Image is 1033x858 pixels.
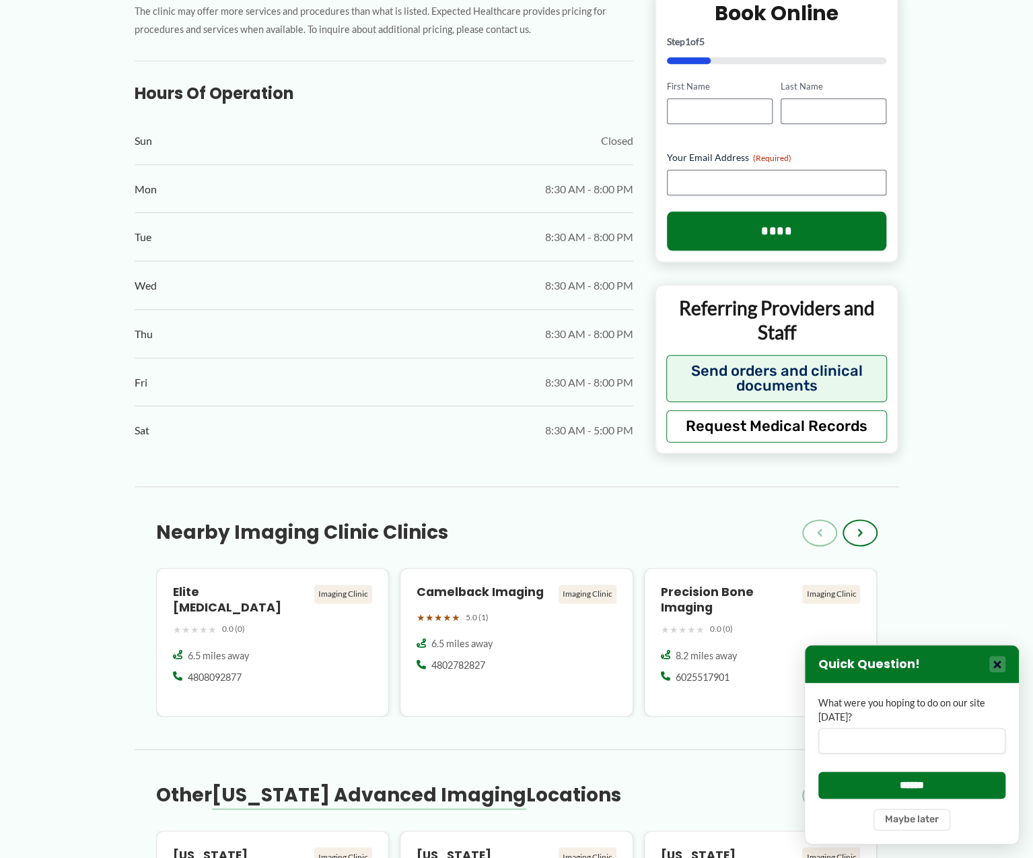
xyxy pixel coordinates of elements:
[601,131,633,151] span: Closed
[667,151,887,164] label: Your Email Address
[667,1,887,27] h2: Book Online
[818,657,920,672] h3: Quick Question!
[545,227,633,247] span: 8:30 AM - 8:00 PM
[545,420,633,440] span: 8:30 AM - 5:00 PM
[190,621,199,638] span: ★
[666,355,888,402] button: Send orders and clinical documents
[400,568,633,717] a: Camelback Imaging Imaging Clinic ★★★★★ 5.0 (1) 6.5 miles away 4802782827
[874,809,950,830] button: Maybe later
[135,227,151,247] span: Tue
[696,621,705,638] span: ★
[710,622,733,636] span: 0.0 (0)
[417,585,553,600] h4: Camelback Imaging
[670,621,678,638] span: ★
[135,372,147,393] span: Fri
[802,782,837,809] button: ‹
[644,568,878,717] a: Precision Bone Imaging Imaging Clinic ★★★★★ 0.0 (0) 8.2 miles away 6025517901
[156,783,621,807] h3: Other Locations
[208,621,217,638] span: ★
[661,585,797,616] h4: Precision Bone Imaging
[314,585,372,603] div: Imaging Clinic
[818,696,1005,724] label: What were you hoping to do on our site [DATE]?
[443,609,452,626] span: ★
[559,585,616,603] div: Imaging Clinic
[417,609,425,626] span: ★
[545,324,633,344] span: 8:30 AM - 8:00 PM
[753,153,791,163] span: (Required)
[661,621,670,638] span: ★
[452,609,460,626] span: ★
[676,671,729,684] span: 6025517901
[135,179,157,199] span: Mon
[545,275,633,296] span: 8:30 AM - 8:00 PM
[431,637,493,651] span: 6.5 miles away
[667,38,887,47] p: Step of
[222,622,245,636] span: 0.0 (0)
[188,671,242,684] span: 4808092877
[135,83,633,104] h3: Hours of Operation
[687,621,696,638] span: ★
[667,81,773,94] label: First Name
[802,519,837,546] button: ‹
[989,656,1005,672] button: Close
[431,659,485,672] span: 4802782827
[212,782,526,808] span: [US_STATE] Advanced Imaging
[678,621,687,638] span: ★
[802,585,860,603] div: Imaging Clinic
[156,568,390,717] a: Elite [MEDICAL_DATA] Imaging Clinic ★★★★★ 0.0 (0) 6.5 miles away 4808092877
[173,621,182,638] span: ★
[676,649,737,663] span: 8.2 miles away
[781,81,886,94] label: Last Name
[135,3,633,39] p: The clinic may offer more services and procedures than what is listed. Expected Healthcare provid...
[545,179,633,199] span: 8:30 AM - 8:00 PM
[699,36,705,48] span: 5
[685,36,690,48] span: 1
[666,410,888,442] button: Request Medical Records
[545,372,633,393] span: 8:30 AM - 8:00 PM
[843,519,878,546] button: ›
[425,609,434,626] span: ★
[173,585,310,616] h4: Elite [MEDICAL_DATA]
[857,525,863,541] span: ›
[666,296,888,345] p: Referring Providers and Staff
[135,324,153,344] span: Thu
[199,621,208,638] span: ★
[156,521,448,545] h3: Nearby Imaging Clinic Clinics
[466,610,489,625] span: 5.0 (1)
[817,525,822,541] span: ‹
[135,275,157,296] span: Wed
[135,131,152,151] span: Sun
[188,649,249,663] span: 6.5 miles away
[135,420,149,440] span: Sat
[182,621,190,638] span: ★
[434,609,443,626] span: ★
